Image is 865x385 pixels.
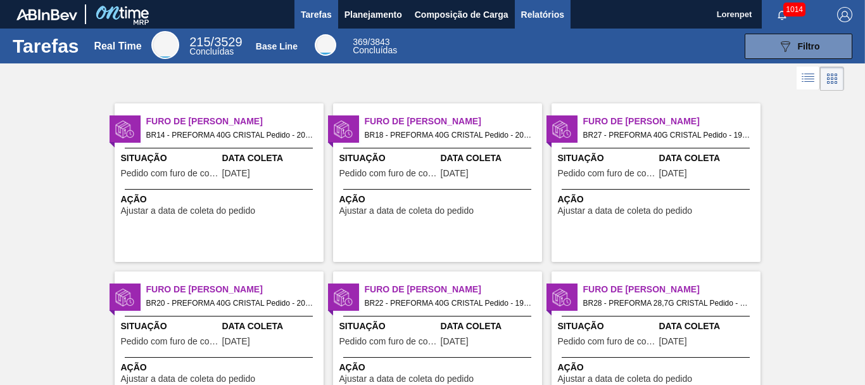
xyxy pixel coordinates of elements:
span: Pedido com furo de coleta [339,169,438,178]
span: BR27 - PREFORMA 40G CRISTAL Pedido - 1979586 [583,128,750,142]
span: BR20 - PREFORMA 40G CRISTAL Pedido - 2006681 [146,296,313,310]
div: Base Line [256,41,298,51]
span: Data Coleta [222,152,320,165]
span: Planejamento [344,7,402,22]
img: status [552,288,571,307]
span: BR28 - PREFORMA 28,7G CRISTAL Pedido - 2006649 [583,296,750,310]
span: Ajustar a data de coleta do pedido [121,374,256,384]
span: Ajustar a data de coleta do pedido [339,374,474,384]
span: 19/08/2025 [441,169,469,178]
span: BR22 - PREFORMA 40G CRISTAL Pedido - 1980679 [365,296,532,310]
span: 23/07/2025 [659,169,687,178]
img: status [115,120,134,139]
span: 19/08/2025 [659,337,687,346]
span: Pedido com furo de coleta [121,337,219,346]
span: 1014 [783,3,805,16]
span: Ação [558,361,757,374]
span: Furo de Coleta [365,115,542,128]
span: Situação [121,152,219,165]
span: Furo de Coleta [146,283,324,296]
img: Logout [837,7,852,22]
span: BR14 - PREFORMA 40G CRISTAL Pedido - 2007613 [146,128,313,142]
span: Ajustar a data de coleta do pedido [558,374,693,384]
img: TNhmsLtSVTkK8tSr43FrP2fwEKptu5GPRR3wAAAABJRU5ErkJggg== [16,9,77,20]
span: Ajustar a data de coleta do pedido [339,206,474,216]
span: Data Coleta [222,320,320,333]
span: Furo de Coleta [583,115,761,128]
span: Pedido com furo de coleta [558,169,656,178]
span: Ação [558,193,757,206]
div: Base Line [353,38,397,55]
img: status [115,288,134,307]
div: Real Time [189,37,242,56]
span: Relatórios [521,7,564,22]
span: Situação [558,152,656,165]
span: Ação [339,361,539,374]
span: Data Coleta [659,320,757,333]
span: Data Coleta [659,152,757,165]
span: Data Coleta [441,152,539,165]
span: Situação [121,320,219,333]
span: Composição de Carga [415,7,508,22]
span: Pedido com furo de coleta [339,337,438,346]
span: Furo de Coleta [365,283,542,296]
span: 215 [189,35,210,49]
span: Filtro [798,41,820,51]
span: Data Coleta [441,320,539,333]
span: Situação [339,152,438,165]
span: Ação [121,361,320,374]
span: 19/08/2025 [222,169,250,178]
img: status [552,120,571,139]
span: Ação [339,193,539,206]
span: 369 [353,37,367,47]
button: Filtro [745,34,852,59]
span: Furo de Coleta [146,115,324,128]
img: status [334,288,353,307]
div: Visão em Lista [797,67,820,91]
span: Situação [558,320,656,333]
div: Base Line [315,34,336,56]
span: Ajustar a data de coleta do pedido [558,206,693,216]
div: Real Time [94,41,141,52]
div: Real Time [151,31,179,59]
span: Concluídas [353,45,397,55]
span: BR18 - PREFORMA 40G CRISTAL Pedido - 2007621 [365,128,532,142]
span: Ação [121,193,320,206]
span: / 3529 [189,35,242,49]
span: 19/08/2025 [441,337,469,346]
span: Pedido com furo de coleta [121,169,219,178]
button: Notificações [762,6,802,23]
span: Ajustar a data de coleta do pedido [121,206,256,216]
span: / 3843 [353,37,389,47]
span: Pedido com furo de coleta [558,337,656,346]
span: Tarefas [301,7,332,22]
span: Furo de Coleta [583,283,761,296]
h1: Tarefas [13,39,79,53]
span: Situação [339,320,438,333]
span: Concluídas [189,46,234,56]
div: Visão em Cards [820,67,844,91]
img: status [334,120,353,139]
span: 18/08/2025 [222,337,250,346]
